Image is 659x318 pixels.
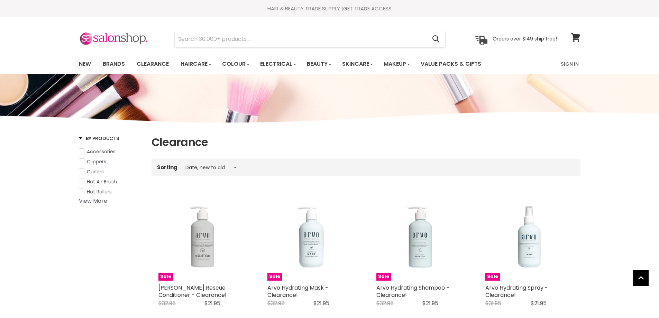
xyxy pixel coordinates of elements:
[79,197,107,205] a: View More
[267,273,282,281] span: Sale
[485,299,501,307] span: $31.95
[70,5,589,12] div: HAIR & BEAUTY TRADE SUPPLY |
[255,57,300,71] a: Electrical
[485,192,574,281] a: Arvo Hydrating Spray - Clearance! Sale
[158,192,247,281] img: Arvo Bond Rescue Conditioner - Clearance!
[74,57,96,71] a: New
[79,158,143,165] a: Clippers
[79,178,143,185] a: Hot Air Brush
[79,135,119,142] h3: By Products
[98,57,130,71] a: Brands
[158,192,247,281] a: Arvo Bond Rescue Conditioner - Clearance! Sale
[87,148,116,155] span: Accessories
[302,57,336,71] a: Beauty
[174,31,446,47] form: Product
[87,178,117,185] span: Hot Air Brush
[427,31,445,47] button: Search
[376,192,465,281] a: Arvo Hydrating Shampoo - Clearance! Sale
[376,299,394,307] span: $32.95
[175,57,216,71] a: Haircare
[152,135,580,149] h1: Clearance
[158,284,227,299] a: [PERSON_NAME] Rescue Conditioner - Clearance!
[267,299,285,307] span: $32.95
[376,192,465,281] img: Arvo Hydrating Shampoo - Clearance!
[70,54,589,74] nav: Main
[485,192,574,281] img: Arvo Hydrating Spray - Clearance!
[217,57,254,71] a: Colour
[422,299,438,307] span: $21.95
[378,57,414,71] a: Makeup
[267,192,356,281] a: Arvo Hydrating Mask - Clearance! Sale
[485,273,500,281] span: Sale
[493,36,557,42] p: Orders over $149 ship free!
[267,284,328,299] a: Arvo Hydrating Mask - Clearance!
[175,31,427,47] input: Search
[87,158,106,165] span: Clippers
[376,273,391,281] span: Sale
[74,54,522,74] ul: Main menu
[204,299,220,307] span: $21.95
[79,148,143,155] a: Accessories
[87,188,112,195] span: Hot Rollers
[343,5,392,12] a: GET TRADE ACCESS
[158,273,173,281] span: Sale
[557,57,583,71] a: Sign In
[415,57,486,71] a: Value Packs & Gifts
[485,284,548,299] a: Arvo Hydrating Spray - Clearance!
[79,168,143,175] a: Curlers
[79,188,143,196] a: Hot Rollers
[376,284,449,299] a: Arvo Hydrating Shampoo - Clearance!
[87,168,104,175] span: Curlers
[313,299,329,307] span: $21.95
[158,299,176,307] span: $32.95
[157,164,177,170] label: Sorting
[131,57,174,71] a: Clearance
[531,299,547,307] span: $21.95
[337,57,377,71] a: Skincare
[267,192,356,281] img: Arvo Hydrating Mask - Clearance!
